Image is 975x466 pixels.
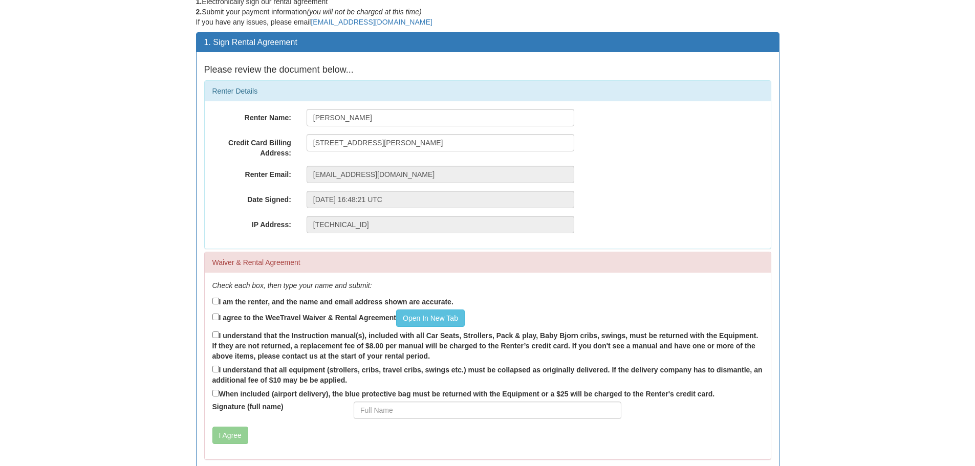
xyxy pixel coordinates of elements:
[205,109,299,123] label: Renter Name:
[205,191,299,205] label: Date Signed:
[212,366,219,372] input: I understand that all equipment (strollers, cribs, travel cribs, swings etc.) must be collapsed a...
[205,402,346,412] label: Signature (full name)
[396,309,465,327] a: Open In New Tab
[212,329,763,361] label: I understand that the Instruction manual(s), included with all Car Seats, Strollers, Pack & play,...
[212,314,219,320] input: I agree to the WeeTravel Waiver & Rental AgreementOpen In New Tab
[212,427,248,444] button: I Agree
[307,8,422,16] em: (you will not be charged at this time)
[212,331,219,338] input: I understand that the Instruction manual(s), included with all Car Seats, Strollers, Pack & play,...
[354,402,621,419] input: Full Name
[212,298,219,304] input: I am the renter, and the name and email address shown are accurate.
[205,166,299,180] label: Renter Email:
[205,216,299,230] label: IP Address:
[212,388,715,399] label: When included (airport delivery), the blue protective bag must be returned with the Equipment or ...
[204,65,771,75] h4: Please review the document below...
[212,281,372,290] em: Check each box, then type your name and submit:
[212,364,763,385] label: I understand that all equipment (strollers, cribs, travel cribs, swings etc.) must be collapsed a...
[205,134,299,158] label: Credit Card Billing Address:
[212,390,219,396] input: When included (airport delivery), the blue protective bag must be returned with the Equipment or ...
[311,18,432,26] a: [EMAIL_ADDRESS][DOMAIN_NAME]
[196,8,202,16] strong: 2.
[205,252,771,273] div: Waiver & Rental Agreement
[204,38,771,47] h3: 1. Sign Rental Agreement
[212,309,465,327] label: I agree to the WeeTravel Waiver & Rental Agreement
[212,296,453,307] label: I am the renter, and the name and email address shown are accurate.
[205,81,771,101] div: Renter Details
